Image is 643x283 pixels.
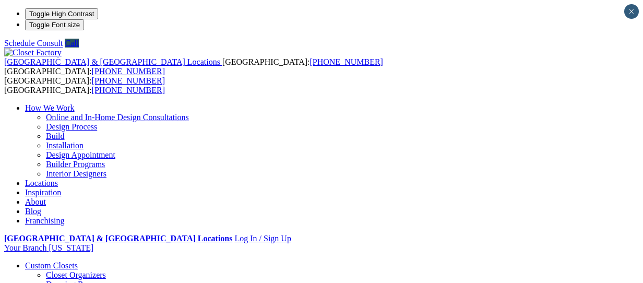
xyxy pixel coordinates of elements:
[25,19,84,30] button: Toggle Font size
[4,57,222,66] a: [GEOGRAPHIC_DATA] & [GEOGRAPHIC_DATA] Locations
[65,39,79,48] a: Call
[309,57,383,66] a: [PHONE_NUMBER]
[29,10,94,18] span: Toggle High Contrast
[25,197,46,206] a: About
[46,160,105,169] a: Builder Programs
[46,132,65,140] a: Build
[4,57,383,76] span: [GEOGRAPHIC_DATA]: [GEOGRAPHIC_DATA]:
[4,234,232,243] a: [GEOGRAPHIC_DATA] & [GEOGRAPHIC_DATA] Locations
[46,169,106,178] a: Interior Designers
[234,234,291,243] a: Log In / Sign Up
[46,113,189,122] a: Online and In-Home Design Consultations
[25,8,98,19] button: Toggle High Contrast
[25,179,58,187] a: Locations
[49,243,93,252] span: [US_STATE]
[25,188,61,197] a: Inspiration
[29,21,80,29] span: Toggle Font size
[46,150,115,159] a: Design Appointment
[46,270,106,279] a: Closet Organizers
[25,261,78,270] a: Custom Closets
[92,86,165,95] a: [PHONE_NUMBER]
[4,57,220,66] span: [GEOGRAPHIC_DATA] & [GEOGRAPHIC_DATA] Locations
[4,243,46,252] span: Your Branch
[4,39,63,48] a: Schedule Consult
[624,4,639,19] button: Close
[4,48,62,57] img: Closet Factory
[46,141,84,150] a: Installation
[46,122,97,131] a: Design Process
[25,207,41,216] a: Blog
[4,243,93,252] a: Your Branch [US_STATE]
[25,216,65,225] a: Franchising
[92,67,165,76] a: [PHONE_NUMBER]
[92,76,165,85] a: [PHONE_NUMBER]
[25,103,75,112] a: How We Work
[4,76,165,95] span: [GEOGRAPHIC_DATA]: [GEOGRAPHIC_DATA]:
